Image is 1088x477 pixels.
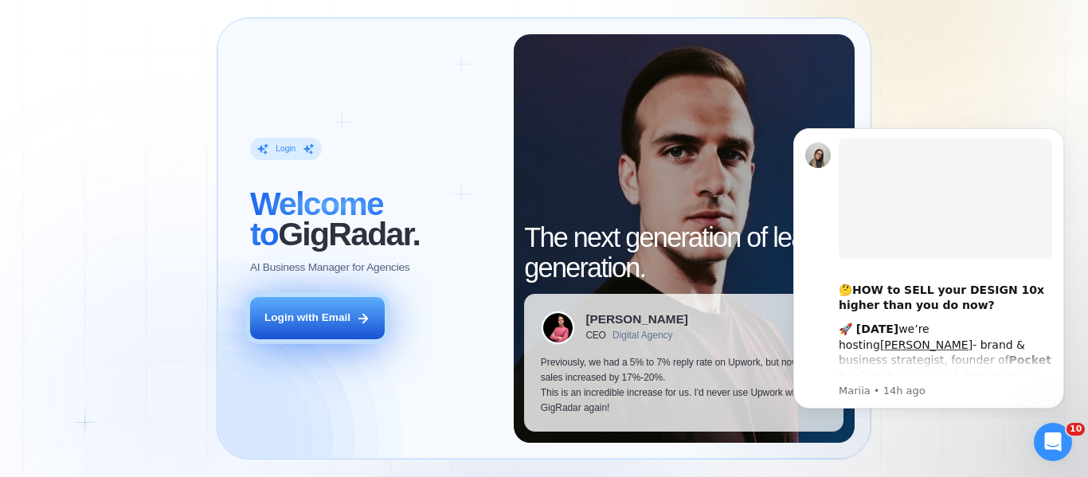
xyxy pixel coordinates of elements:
span: 10 [1066,423,1085,436]
span: Welcome to [250,186,383,252]
iframe: Intercom notifications message [769,114,1088,418]
p: Previously, we had a 5% to 7% reply rate on Upwork, but now our sales increased by 17%-20%. This ... [541,355,828,415]
div: Login with Email [264,311,350,326]
h2: The next generation of lead generation. [524,223,843,283]
h2: ‍ GigRadar. [250,190,497,249]
div: Digital Agency [612,330,672,342]
div: [PERSON_NAME] [585,313,688,325]
iframe: Intercom live chat [1034,423,1072,461]
button: Login with Email [250,297,385,339]
div: CEO [585,330,605,342]
p: AI Business Manager for Agencies [250,260,409,276]
div: Login [276,143,295,154]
